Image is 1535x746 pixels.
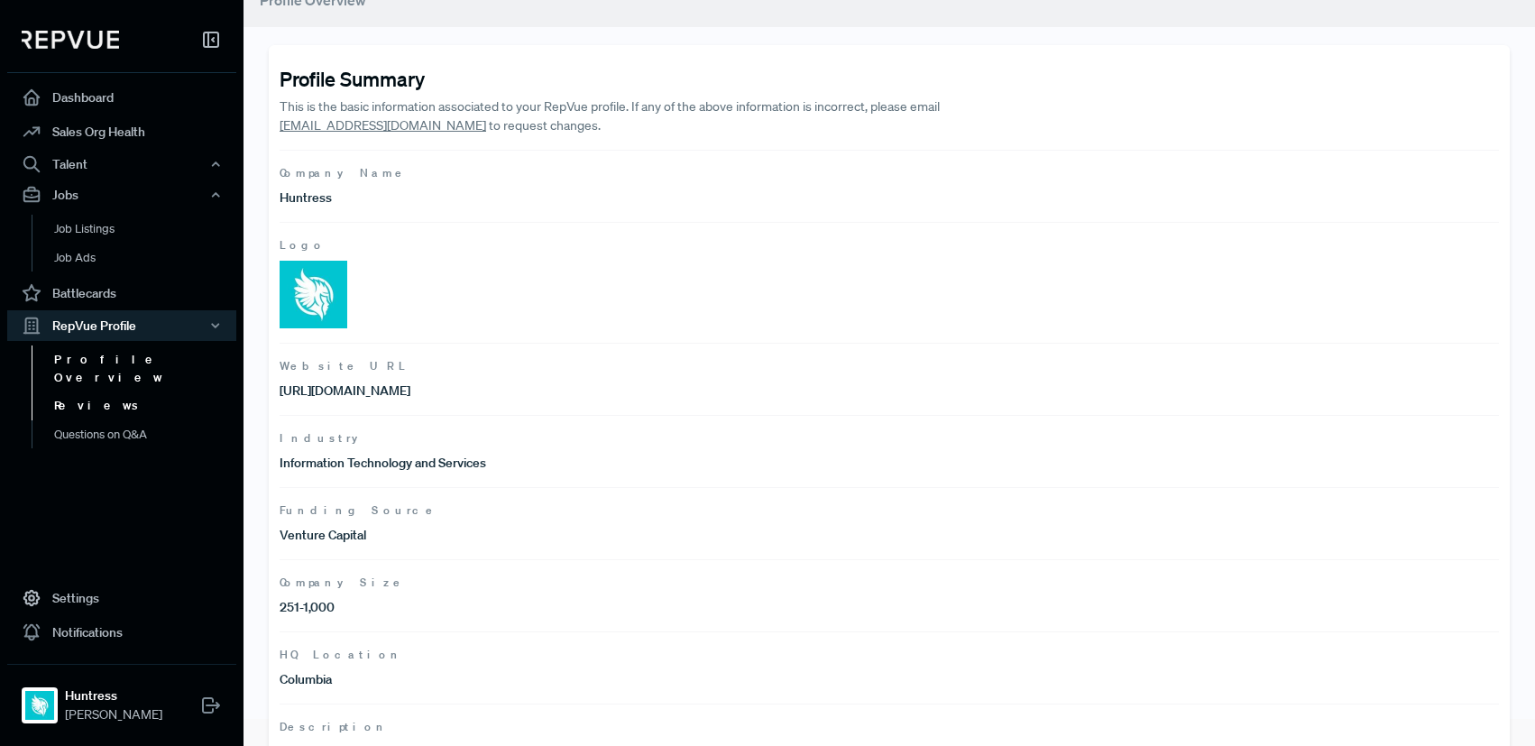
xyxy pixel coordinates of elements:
a: Profile Overview [32,345,261,391]
span: Industry [280,430,1499,447]
a: Sales Org Health [7,115,236,149]
span: Company Name [280,165,1499,181]
p: Huntress [280,189,889,207]
p: 251-1,000 [280,598,889,617]
p: Venture Capital [280,526,889,545]
h4: Profile Summary [280,67,1499,90]
p: [URL][DOMAIN_NAME] [280,382,889,401]
button: Talent [7,149,236,180]
button: RepVue Profile [7,310,236,341]
button: Jobs [7,180,236,210]
a: [EMAIL_ADDRESS][DOMAIN_NAME] [280,117,486,134]
strong: Huntress [65,686,162,705]
a: Questions on Q&A [32,420,261,449]
span: Company Size [280,575,1499,591]
span: Description [280,719,1499,735]
p: This is the basic information associated to your RepVue profile. If any of the above information ... [280,97,1011,135]
span: Funding Source [280,502,1499,519]
a: Battlecards [7,276,236,310]
a: Reviews [32,391,261,420]
a: Job Listings [32,215,261,244]
p: Information Technology and Services [280,454,889,473]
a: Job Ads [32,244,261,272]
span: [PERSON_NAME] [65,705,162,724]
img: Logo [280,261,347,328]
img: RepVue [22,31,119,49]
a: Notifications [7,615,236,649]
span: Website URL [280,358,1499,374]
span: HQ Location [280,647,1499,663]
a: HuntressHuntress[PERSON_NAME] [7,664,236,732]
img: Huntress [25,691,54,720]
a: Dashboard [7,80,236,115]
p: Columbia [280,670,889,689]
span: Logo [280,237,1499,253]
a: Settings [7,581,236,615]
